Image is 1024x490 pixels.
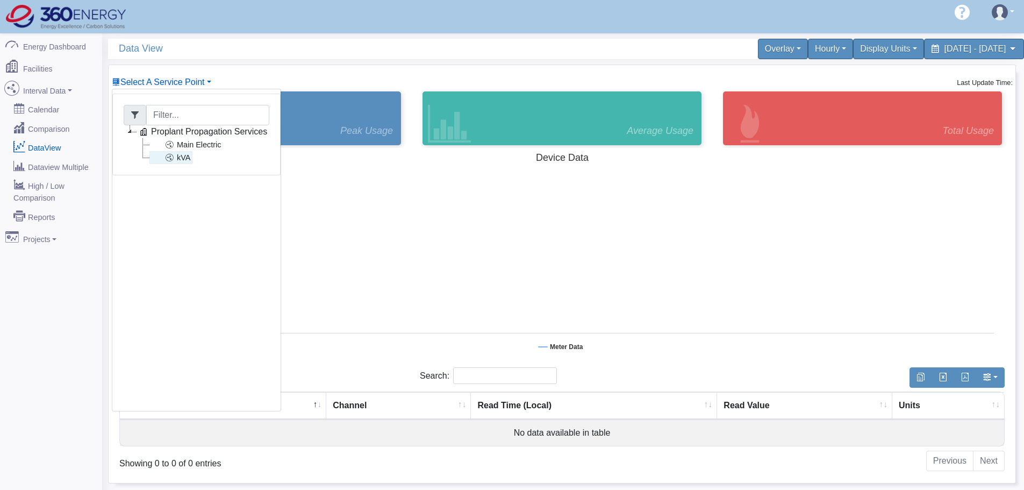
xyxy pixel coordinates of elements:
a: Proplant Propagation Services [137,125,269,138]
a: Select A Service Point [112,77,211,87]
a: Main Electric [149,138,223,151]
span: Total Usage [943,124,994,138]
div: Overlay [758,39,808,59]
button: Export to Excel [932,367,954,388]
th: Channel : activate to sort column ascending [326,392,471,420]
button: Show/Hide Columns [976,367,1005,388]
input: Filter [146,105,269,125]
th: Units : activate to sort column ascending [892,392,1004,420]
td: No data available in table [120,420,1004,446]
div: Display Units [853,39,923,59]
img: user-3.svg [992,4,1008,20]
li: Main Electric [137,138,269,151]
span: [DATE] - [DATE] [944,44,1006,53]
a: kVA [149,151,192,164]
span: Filter [124,105,146,125]
div: Select A Service Point [112,89,281,411]
span: Average Usage [627,124,693,138]
li: Proplant Propagation Services [124,125,269,164]
label: Search: [420,367,557,384]
li: kVA [137,151,269,164]
th: Read Value : activate to sort column ascending [717,392,892,420]
div: Hourly [808,39,853,59]
button: Copy to clipboard [910,367,932,388]
span: Peak Usage [340,124,393,138]
th: Read Time (Local) : activate to sort column ascending [471,392,717,420]
input: Search: [453,367,557,384]
small: Last Update Time: [957,79,1013,87]
span: Data View [119,39,568,59]
div: Showing 0 to 0 of 0 entries [119,450,479,470]
tspan: Meter Data [550,343,583,351]
tspan: Device Data [536,152,589,163]
span: Device List [120,77,205,87]
button: Generate PDF [954,367,976,388]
